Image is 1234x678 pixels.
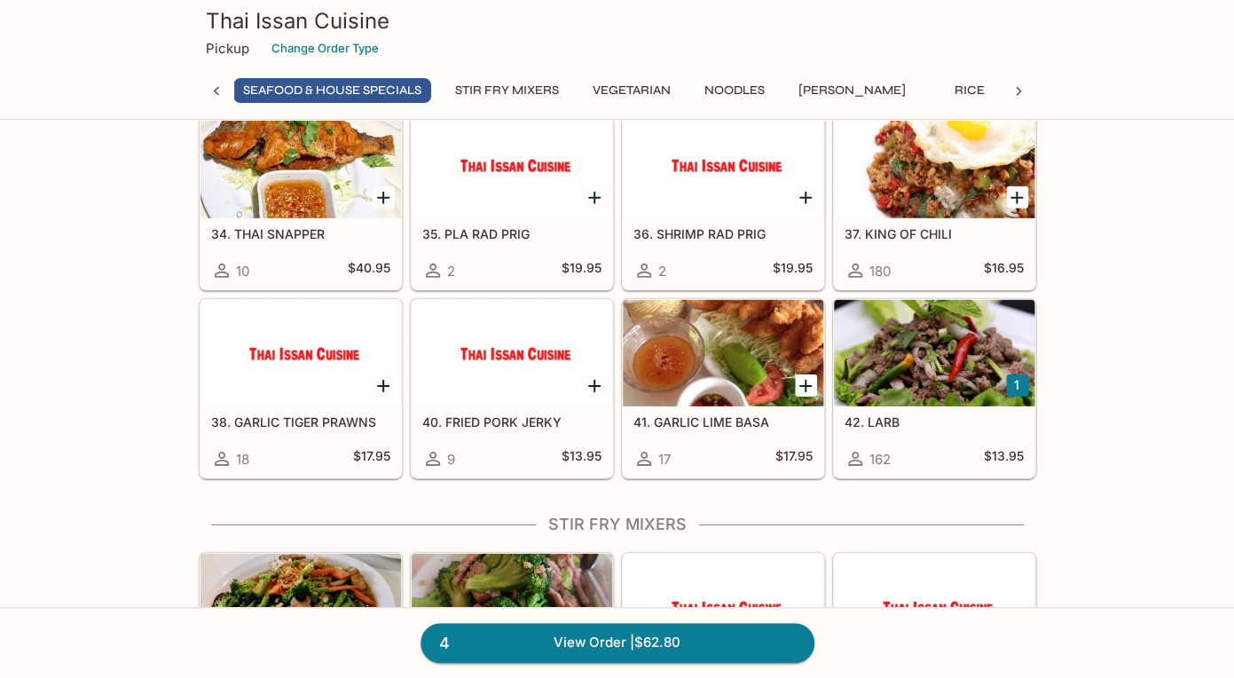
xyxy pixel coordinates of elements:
h5: $40.95 [348,260,390,281]
div: 51. EVIL PRINCESS [834,554,1034,660]
span: 2 [658,263,666,280]
h3: Thai Issan Cuisine [206,7,1029,35]
span: 9 [447,451,455,468]
a: 34. THAI SNAPPER10$40.95 [200,111,402,290]
div: 40. FRIED PORK JERKY [412,300,612,406]
h5: $17.95 [775,448,813,469]
a: 42. LARB162$13.95 [833,299,1035,478]
div: 34. THAI SNAPPER [200,112,401,218]
button: Seafood & House Specials [233,78,431,103]
button: Add 41. GARLIC LIME BASA [795,374,817,397]
h5: $19.95 [562,260,601,281]
div: 50. OYSTER SAUCE [623,554,823,660]
h5: 37. KING OF CHILI [845,226,1024,241]
span: 162 [869,451,891,468]
a: 40. FRIED PORK JERKY9$13.95 [411,299,613,478]
h5: 36. SHRIMP RAD PRIG [633,226,813,241]
span: 10 [236,263,249,280]
button: Noodles [695,78,774,103]
h5: $17.95 [353,448,390,469]
span: 4 [428,631,460,656]
div: 38. GARLIC TIGER PRAWNS [200,300,401,406]
button: Change Order Type [263,35,387,62]
h5: $13.95 [562,448,601,469]
a: 36. SHRIMP RAD PRIG2$19.95 [622,111,824,290]
span: 2 [447,263,455,280]
div: 42. LARB [834,300,1034,406]
a: 37. KING OF CHILI180$16.95 [833,111,1035,290]
span: 180 [869,263,891,280]
h5: $13.95 [984,448,1024,469]
h5: 34. THAI SNAPPER [211,226,390,241]
button: Stir Fry Mixers [445,78,569,103]
div: 49. BROCCOLI [412,554,612,660]
span: 17 [658,451,671,468]
button: Add 34. THAI SNAPPER [373,186,395,209]
button: Add 42. LARB [1006,374,1028,397]
button: Add 36. SHRIMP RAD PRIG [795,186,817,209]
h5: 40. FRIED PORK JERKY [422,414,601,430]
h5: $19.95 [773,260,813,281]
h5: 35. PLA RAD PRIG [422,226,601,241]
a: 4View Order |$62.80 [421,623,814,662]
a: 41. GARLIC LIME BASA17$17.95 [622,299,824,478]
h4: Stir Fry Mixers [199,515,1036,534]
button: Add 35. PLA RAD PRIG [584,186,606,209]
h5: $16.95 [984,260,1024,281]
h5: 42. LARB [845,414,1024,430]
button: Add 37. KING OF CHILI [1006,186,1028,209]
h5: 41. GARLIC LIME BASA [633,414,813,430]
button: [PERSON_NAME] [789,78,916,103]
button: Add 40. FRIED PORK JERKY [584,374,606,397]
div: 48. GARLIC [200,554,401,660]
h5: 38. GARLIC TIGER PRAWNS [211,414,390,430]
div: 36. SHRIMP RAD PRIG [623,112,823,218]
button: Rice [930,78,1010,103]
div: 41. GARLIC LIME BASA [623,300,823,406]
div: 37. KING OF CHILI [834,112,1034,218]
button: Add 38. GARLIC TIGER PRAWNS [373,374,395,397]
button: Vegetarian [583,78,680,103]
div: 35. PLA RAD PRIG [412,112,612,218]
p: Pickup [206,40,249,57]
a: 35. PLA RAD PRIG2$19.95 [411,111,613,290]
a: 38. GARLIC TIGER PRAWNS18$17.95 [200,299,402,478]
span: 18 [236,451,249,468]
